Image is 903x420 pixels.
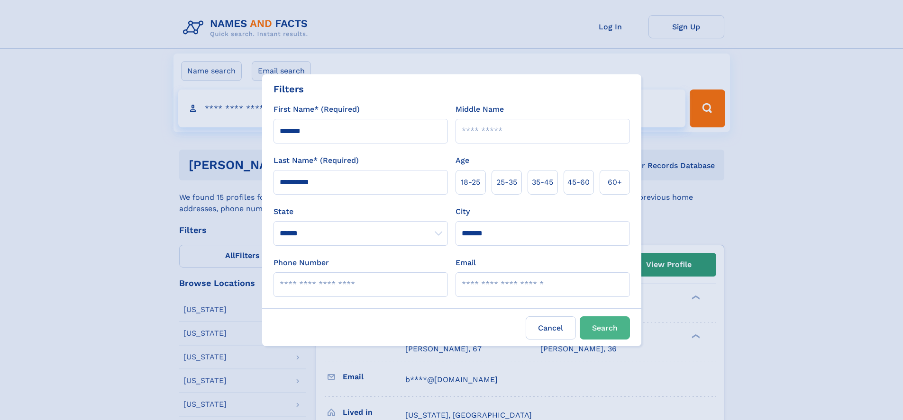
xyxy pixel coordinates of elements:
span: 18‑25 [461,177,480,188]
span: 45‑60 [567,177,590,188]
span: 35‑45 [532,177,553,188]
label: Age [456,155,469,166]
label: State [274,206,448,217]
label: Middle Name [456,104,504,115]
label: Email [456,257,476,268]
label: Phone Number [274,257,329,268]
span: 25‑35 [496,177,517,188]
span: 60+ [608,177,622,188]
label: Last Name* (Required) [274,155,359,166]
label: City [456,206,470,217]
label: Cancel [526,316,576,340]
button: Search [580,316,630,340]
label: First Name* (Required) [274,104,360,115]
div: Filters [274,82,304,96]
